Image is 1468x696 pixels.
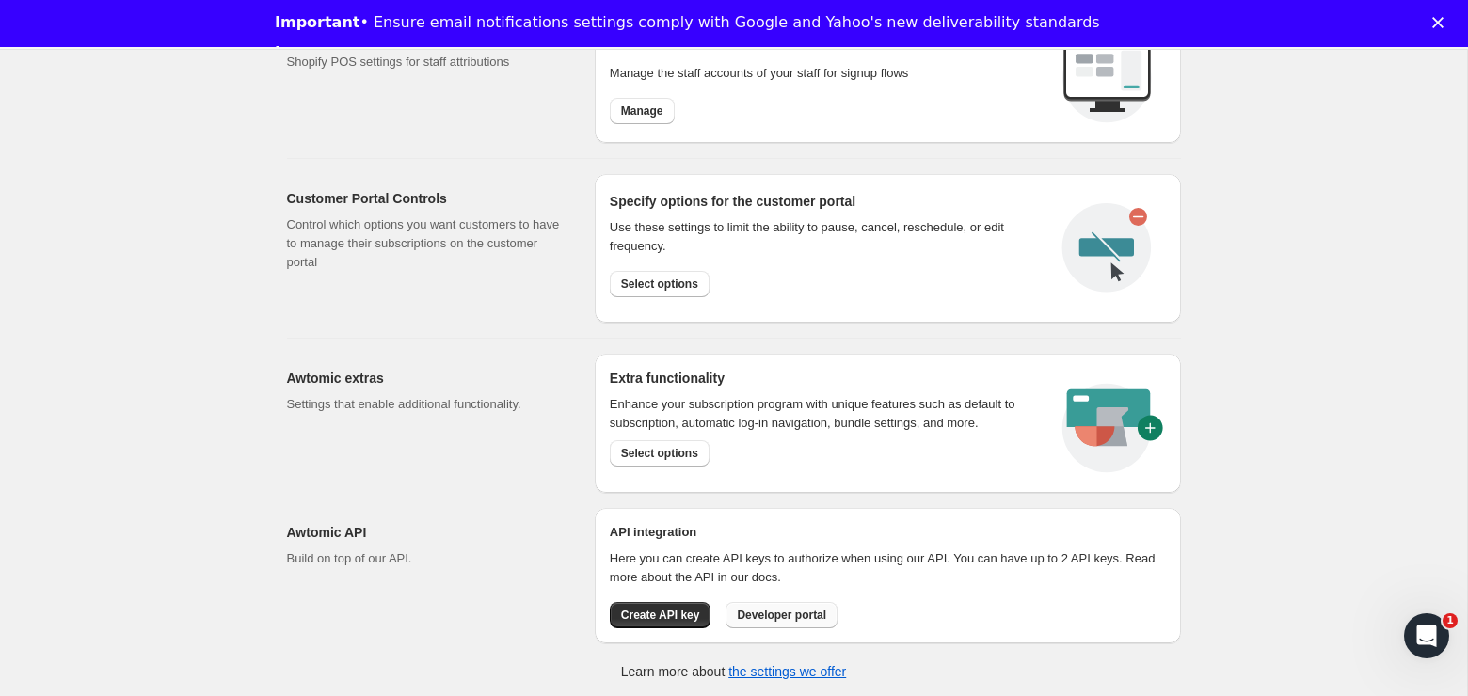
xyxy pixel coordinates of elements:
[1404,613,1449,658] iframe: Intercom live chat
[610,440,710,467] button: Select options
[287,523,565,542] h2: Awtomic API
[275,13,359,31] b: Important
[610,98,675,124] button: Manage
[287,369,565,388] h2: Awtomic extras
[610,218,1047,256] div: Use these settings to limit the ability to pause, cancel, reschedule, or edit frequency.
[737,608,826,623] span: Developer portal
[621,608,700,623] span: Create API key
[610,395,1040,433] p: Enhance your subscription program with unique features such as default to subscription, automatic...
[621,662,846,681] p: Learn more about
[621,103,663,119] span: Manage
[726,602,838,628] button: Developer portal
[610,64,1047,83] p: Manage the staff accounts of your staff for signup flows
[275,13,1100,32] div: • Ensure email notifications settings comply with Google and Yahoo's new deliverability standards
[1443,613,1458,628] span: 1
[287,189,565,208] h2: Customer Portal Controls
[610,192,1047,211] h2: Specify options for the customer portal
[610,271,710,297] button: Select options
[287,549,565,568] p: Build on top of our API.
[621,277,698,292] span: Select options
[287,395,565,414] p: Settings that enable additional functionality.
[621,446,698,461] span: Select options
[287,215,565,272] p: Control which options you want customers to have to manage their subscriptions on the customer po...
[610,523,1166,542] h2: API integration
[610,369,725,388] h2: Extra functionality
[287,53,565,71] p: Shopify POS settings for staff attributions
[610,602,711,628] button: Create API key
[728,664,846,679] a: the settings we offer
[610,549,1166,587] p: Here you can create API keys to authorize when using our API. You can have up to 2 API keys. Read...
[1432,17,1451,28] div: Close
[275,43,372,64] a: Learn more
